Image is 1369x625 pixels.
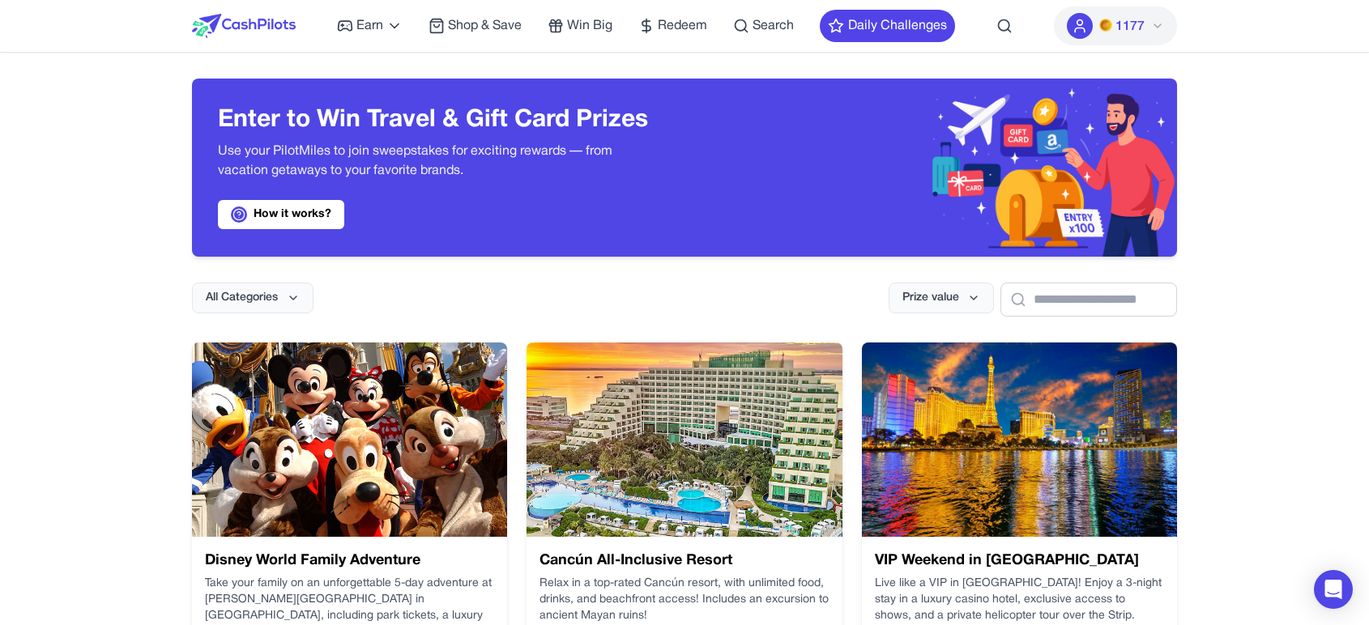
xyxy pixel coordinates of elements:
[548,16,612,36] a: Win Big
[889,283,994,313] button: Prize value
[1054,6,1177,45] button: PMs1177
[875,576,1164,624] p: Live like a VIP in [GEOGRAPHIC_DATA]! Enjoy a 3-night stay in a luxury casino hotel, exclusive ac...
[567,16,612,36] span: Win Big
[1314,570,1353,609] div: Open Intercom Messenger
[638,16,707,36] a: Redeem
[820,10,955,42] button: Daily Challenges
[448,16,522,36] span: Shop & Save
[902,290,959,306] span: Prize value
[658,16,707,36] span: Redeem
[356,16,383,36] span: Earn
[192,14,296,38] img: CashPilots Logo
[875,550,1164,572] h3: VIP Weekend in [GEOGRAPHIC_DATA]
[218,142,659,181] p: Use your PilotMiles to join sweepstakes for exciting rewards — from vacation getaways to your fav...
[206,290,278,306] span: All Categories
[733,16,794,36] a: Search
[753,16,794,36] span: Search
[862,342,1177,537] img: VIP Weekend in Las Vegas
[539,576,829,624] p: Relax in a top-rated Cancún resort, with unlimited food, drinks, and beachfront access! Includes ...
[527,342,842,537] img: Cancún All-Inclusive Resort
[429,16,522,36] a: Shop & Save
[192,342,507,537] img: Disney World Family Adventure
[337,16,403,36] a: Earn
[218,106,659,135] h3: Enter to Win Travel & Gift Card Prizes
[539,550,829,572] h3: Cancún All-Inclusive Resort
[218,200,344,229] a: How it works?
[1099,19,1112,32] img: PMs
[205,550,494,572] h3: Disney World Family Adventure
[192,283,313,313] button: All Categories
[684,79,1177,257] img: Header decoration
[1115,17,1145,36] span: 1177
